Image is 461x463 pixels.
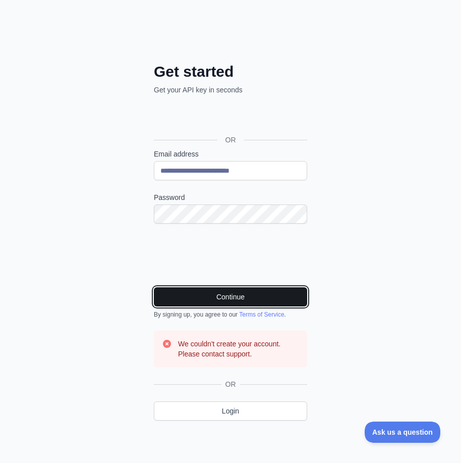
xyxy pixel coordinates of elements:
[149,106,310,128] iframe: Sign in with Google Button
[154,401,307,421] a: Login
[154,236,307,275] iframe: reCAPTCHA
[154,311,307,319] div: By signing up, you agree to our .
[154,63,307,81] h2: Get started
[154,287,307,306] button: Continue
[154,85,307,95] p: Get your API key in seconds
[239,311,284,318] a: Terms of Service
[217,135,244,145] span: OR
[365,422,441,443] iframe: Toggle Customer Support
[154,149,307,159] label: Email address
[154,192,307,202] label: Password
[221,379,240,389] span: OR
[178,339,299,359] h3: We couldn't create your account. Please contact support.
